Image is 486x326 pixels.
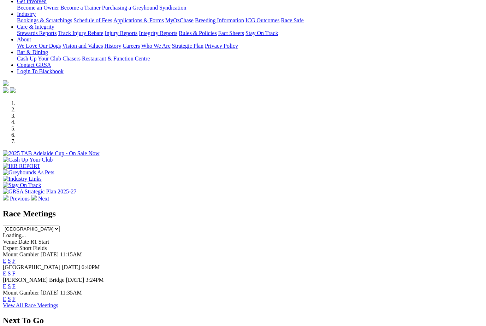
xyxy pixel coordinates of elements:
a: Chasers Restaurant & Function Centre [63,56,150,62]
a: S [8,270,11,276]
a: Who We Are [141,43,171,49]
img: Greyhounds As Pets [3,169,54,176]
span: 3:24PM [85,277,104,283]
img: GRSA Strategic Plan 2025-27 [3,188,76,195]
a: F [12,258,16,264]
a: Become a Trainer [60,5,101,11]
a: Bookings & Scratchings [17,17,72,23]
span: [PERSON_NAME] Bridge [3,277,65,283]
h2: Next To Go [3,316,483,325]
img: Cash Up Your Club [3,157,53,163]
div: About [17,43,483,49]
div: Care & Integrity [17,30,483,36]
span: [DATE] [62,264,80,270]
span: Date [18,239,29,245]
a: Breeding Information [195,17,244,23]
span: Next [38,196,49,202]
span: Loading... [3,232,26,238]
a: Track Injury Rebate [58,30,103,36]
a: E [3,270,6,276]
span: [DATE] [66,277,84,283]
img: twitter.svg [10,87,16,93]
a: Fact Sheets [218,30,244,36]
span: Mount Gambier [3,290,39,296]
a: Injury Reports [105,30,137,36]
div: Industry [17,17,483,24]
a: Next [31,196,49,202]
a: Rules & Policies [179,30,217,36]
a: Schedule of Fees [73,17,112,23]
a: Industry [17,11,36,17]
a: Syndication [159,5,186,11]
a: History [104,43,121,49]
span: Venue [3,239,17,245]
a: Cash Up Your Club [17,56,61,62]
a: View All Race Meetings [3,302,58,308]
h2: Race Meetings [3,209,483,219]
img: chevron-left-pager-white.svg [3,195,8,200]
a: MyOzChase [165,17,194,23]
a: Stay On Track [245,30,278,36]
a: E [3,283,6,289]
span: 11:35AM [60,290,82,296]
span: Short [19,245,32,251]
a: S [8,296,11,302]
a: Applications & Forms [113,17,164,23]
img: Stay On Track [3,182,41,188]
a: Privacy Policy [205,43,238,49]
img: 2025 TAB Adelaide Cup - On Sale Now [3,150,100,157]
a: Stewards Reports [17,30,57,36]
a: F [12,283,16,289]
a: E [3,258,6,264]
a: F [12,270,16,276]
img: IER REPORT [3,163,40,169]
span: [DATE] [41,251,59,257]
a: S [8,258,11,264]
a: Purchasing a Greyhound [102,5,158,11]
div: Get Involved [17,5,483,11]
span: Mount Gambier [3,251,39,257]
a: Care & Integrity [17,24,54,30]
a: Become an Owner [17,5,59,11]
a: We Love Our Dogs [17,43,61,49]
a: S [8,283,11,289]
a: Vision and Values [62,43,103,49]
span: Previous [10,196,30,202]
img: logo-grsa-white.png [3,80,8,86]
span: [GEOGRAPHIC_DATA] [3,264,60,270]
a: ICG Outcomes [245,17,279,23]
img: chevron-right-pager-white.svg [31,195,37,200]
a: Strategic Plan [172,43,203,49]
span: [DATE] [41,290,59,296]
span: 11:15AM [60,251,82,257]
a: Previous [3,196,31,202]
img: facebook.svg [3,87,8,93]
a: Integrity Reports [139,30,177,36]
a: Login To Blackbook [17,68,64,74]
div: Bar & Dining [17,56,483,62]
span: Fields [33,245,47,251]
span: R1 Start [30,239,49,245]
a: Contact GRSA [17,62,51,68]
a: F [12,296,16,302]
a: About [17,36,31,42]
span: Expert [3,245,18,251]
a: E [3,296,6,302]
img: Industry Links [3,176,42,182]
a: Bar & Dining [17,49,48,55]
a: Race Safe [281,17,303,23]
a: Careers [123,43,140,49]
span: 6:40PM [82,264,100,270]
